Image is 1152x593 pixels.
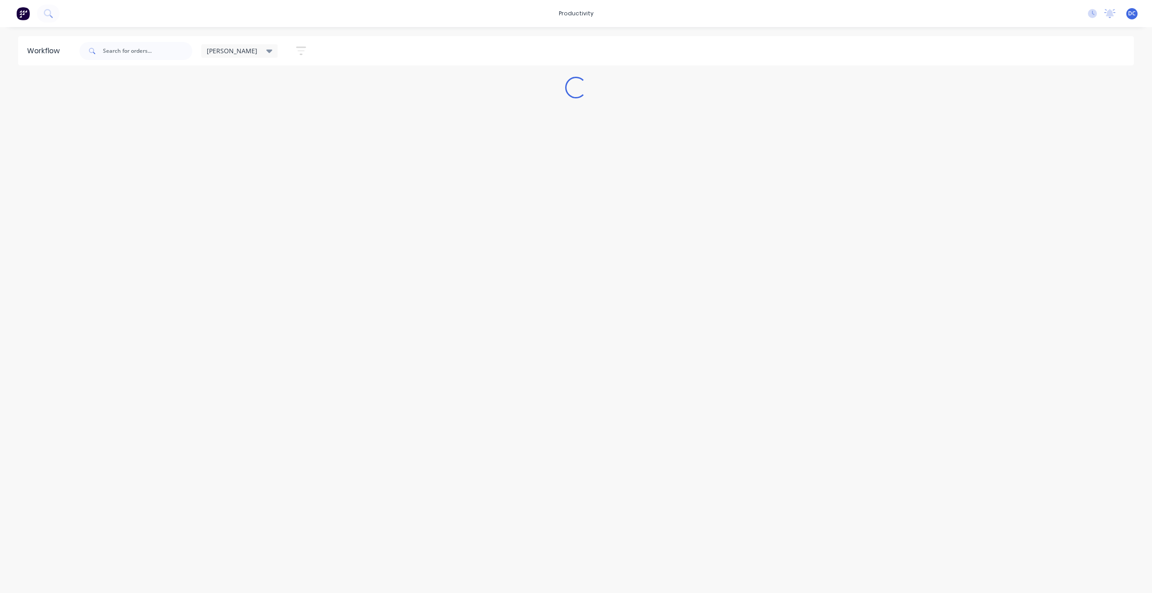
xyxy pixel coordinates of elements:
[207,46,257,56] span: [PERSON_NAME]
[27,46,64,56] div: Workflow
[1128,9,1136,18] span: DC
[16,7,30,20] img: Factory
[103,42,192,60] input: Search for orders...
[554,7,598,20] div: productivity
